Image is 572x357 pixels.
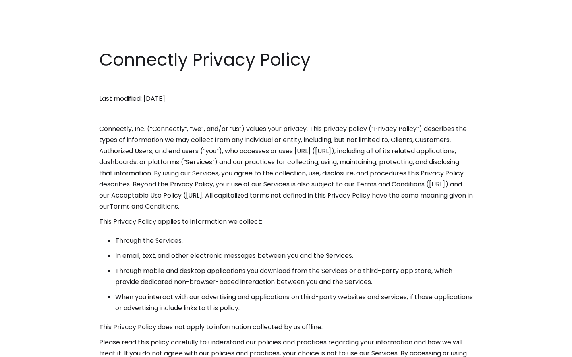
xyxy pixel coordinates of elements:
[99,48,473,72] h1: Connectly Privacy Policy
[115,265,473,288] li: Through mobile and desktop applications you download from the Services or a third-party app store...
[115,235,473,246] li: Through the Services.
[429,180,445,189] a: [URL]
[315,146,331,155] a: [URL]
[115,250,473,261] li: In email, text, and other electronic messages between you and the Services.
[99,93,473,104] p: Last modified: [DATE]
[99,78,473,89] p: ‍
[99,322,473,333] p: This Privacy Policy does not apply to information collected by us offline.
[110,202,178,211] a: Terms and Conditions
[16,343,48,354] ul: Language list
[99,216,473,227] p: This Privacy Policy applies to information we collect:
[99,108,473,119] p: ‍
[99,123,473,212] p: Connectly, Inc. (“Connectly”, “we”, and/or “us”) values your privacy. This privacy policy (“Priva...
[115,292,473,314] li: When you interact with our advertising and applications on third-party websites and services, if ...
[8,342,48,354] aside: Language selected: English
